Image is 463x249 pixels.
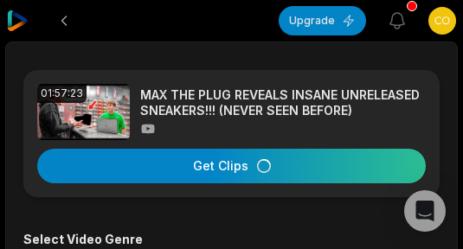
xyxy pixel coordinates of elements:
[37,84,87,103] div: 01:57:23
[7,10,28,31] img: reap
[404,190,446,232] div: Open Intercom Messenger
[37,149,426,183] button: Get Clips
[140,87,426,118] p: MAX THE PLUG REVEALS INSANE UNRELEASED SNEAKERS!!! (NEVER SEEN BEFORE)
[23,232,440,247] div: Select Video Genre
[279,6,366,35] button: Upgrade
